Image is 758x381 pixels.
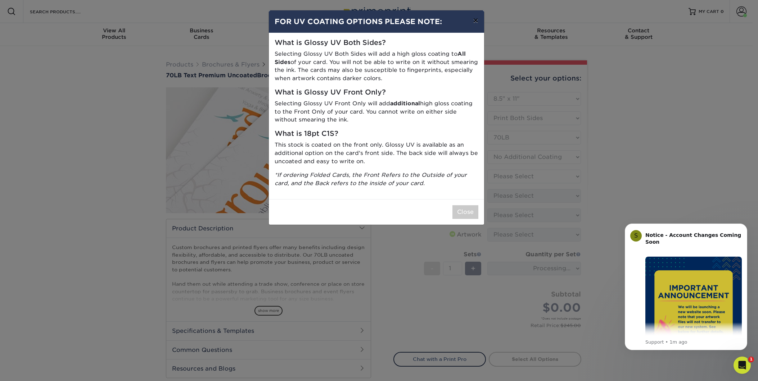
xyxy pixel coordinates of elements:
h5: What is Glossy UV Front Only? [275,88,478,97]
span: 1 [748,357,754,362]
p: Selecting Glossy UV Front Only will add high gloss coating to the Front Only of your card. You ca... [275,100,478,124]
button: Close [452,205,478,219]
strong: additional [390,100,420,107]
iframe: Intercom notifications message [614,213,758,362]
button: × [467,10,484,31]
iframe: Intercom live chat [734,357,751,374]
p: This stock is coated on the front only. Glossy UV is available as an additional option on the car... [275,141,478,165]
i: *If ordering Folded Cards, the Front Refers to the Outside of your card, and the Back refers to t... [275,171,467,187]
p: Selecting Glossy UV Both Sides will add a high gloss coating to of your card. You will not be abl... [275,50,478,83]
strong: All Sides [275,50,466,65]
h5: What is 18pt C1S? [275,130,478,138]
h4: FOR UV COATING OPTIONS PLEASE NOTE: [275,16,478,27]
h5: What is Glossy UV Both Sides? [275,39,478,47]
